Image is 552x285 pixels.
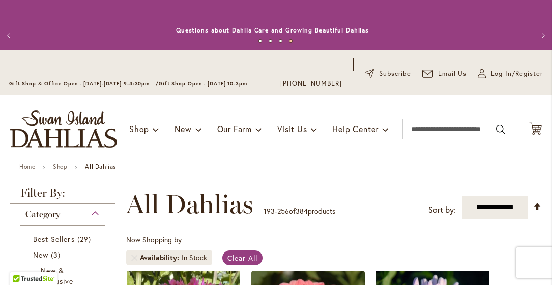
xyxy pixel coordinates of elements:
[131,255,137,261] a: Remove Availability In Stock
[478,69,543,79] a: Log In/Register
[8,249,36,277] iframe: Launch Accessibility Center
[51,249,63,260] span: 3
[126,235,182,244] span: Now Shopping by
[258,39,262,43] button: 1 of 4
[438,69,467,79] span: Email Us
[33,234,75,244] span: Best Sellers
[428,201,456,219] label: Sort by:
[176,26,369,34] a: Questions about Dahlia Care and Growing Beautiful Dahlias
[422,69,467,79] a: Email Us
[365,69,411,79] a: Subscribe
[264,206,275,216] span: 193
[332,123,379,134] span: Help Center
[227,253,257,263] span: Clear All
[289,39,293,43] button: 4 of 4
[175,123,191,134] span: New
[280,79,342,89] a: [PHONE_NUMBER]
[126,189,253,219] span: All Dahlias
[269,39,272,43] button: 2 of 4
[140,252,182,263] span: Availability
[33,250,48,260] span: New
[379,69,411,79] span: Subscribe
[85,163,116,170] strong: All Dahlias
[159,80,247,87] span: Gift Shop Open - [DATE] 10-3pm
[217,123,252,134] span: Our Farm
[53,163,67,170] a: Shop
[19,163,35,170] a: Home
[277,206,289,216] span: 256
[9,80,159,87] span: Gift Shop & Office Open - [DATE]-[DATE] 9-4:30pm /
[264,203,335,219] p: - of products
[10,110,117,148] a: store logo
[222,250,263,265] a: Clear All
[10,187,115,204] strong: Filter By:
[33,249,95,260] a: New
[33,234,95,244] a: Best Sellers
[532,25,552,46] button: Next
[491,69,543,79] span: Log In/Register
[279,39,282,43] button: 3 of 4
[182,252,207,263] div: In Stock
[277,123,307,134] span: Visit Us
[296,206,308,216] span: 384
[129,123,149,134] span: Shop
[25,209,60,220] span: Category
[77,234,94,244] span: 29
